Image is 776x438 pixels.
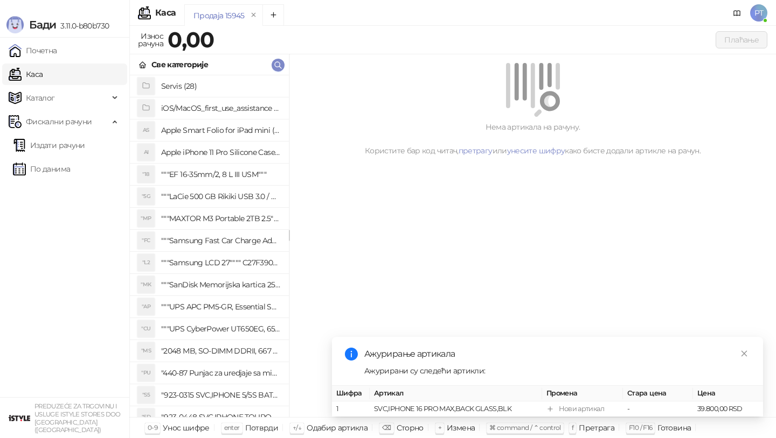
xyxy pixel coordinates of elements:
a: Почетна [9,40,57,61]
td: SVC,IPHONE 16 PRO MAX,BACK GLASS,BLK [370,401,542,417]
div: Унос шифре [163,421,210,435]
a: унесите шифру [507,146,565,156]
a: Издати рачуни [13,135,85,156]
a: Close [738,348,750,359]
div: "CU [137,320,155,337]
h4: """EF 16-35mm/2, 8 L III USM""" [161,166,280,183]
h4: iOS/MacOS_first_use_assistance (4) [161,100,280,117]
div: Износ рачуна [136,29,165,51]
span: Бади [29,18,56,31]
img: 64x64-companyLogo-77b92cf4-9946-4f36-9751-bf7bb5fd2c7d.png [9,407,30,429]
td: 1 [332,401,370,417]
span: 0-9 [148,423,157,432]
h4: "923-0448 SVC,IPHONE,TOURQUE DRIVER KIT .65KGF- CM Šrafciger " [161,408,280,426]
div: Одабир артикла [307,421,368,435]
span: 3.11.0-b80b730 [56,21,109,31]
h4: Apple iPhone 11 Pro Silicone Case - Black [161,144,280,161]
span: ↑/↓ [293,423,301,432]
span: ⌫ [382,423,391,432]
div: "MP [137,210,155,227]
a: По данима [13,158,70,180]
div: Продаја 15945 [193,10,245,22]
h4: """Samsung Fast Car Charge Adapter, brzi auto punja_, boja crna""" [161,232,280,249]
a: Документација [729,4,746,22]
h4: "2048 MB, SO-DIMM DDRII, 667 MHz, Napajanje 1,8 0,1 V, Latencija CL5" [161,342,280,359]
span: F10 / F16 [629,423,652,432]
div: "MS [137,342,155,359]
div: AI [137,144,155,161]
th: Шифра [332,386,370,401]
div: "AP [137,298,155,315]
button: remove [247,11,261,20]
div: grid [130,75,289,417]
div: "PU [137,364,155,382]
div: Претрага [579,421,614,435]
h4: """SanDisk Memorijska kartica 256GB microSDXC sa SD adapterom SDSQXA1-256G-GN6MA - Extreme PLUS, ... [161,276,280,293]
small: PREDUZEĆE ZA TRGOVINU I USLUGE ISTYLE STORES DOO [GEOGRAPHIC_DATA] ([GEOGRAPHIC_DATA]) [34,402,121,434]
div: Нема артикала на рачуну. Користите бар код читач, или како бисте додали артикле на рачун. [302,121,763,157]
th: Артикал [370,386,542,401]
h4: Servis (28) [161,77,280,95]
div: "L2 [137,254,155,271]
span: + [438,423,441,432]
div: "SD [137,408,155,426]
div: Сторно [397,421,424,435]
div: Ажурирани су следећи артикли: [364,365,750,377]
span: close [740,350,748,357]
div: "MK [137,276,155,293]
div: "5G [137,188,155,205]
button: Add tab [262,4,284,26]
h4: """UPS APC PM5-GR, Essential Surge Arrest,5 utic_nica""" [161,298,280,315]
h4: "440-87 Punjac za uredjaje sa micro USB portom 4/1, Stand." [161,364,280,382]
div: Ажурирање артикала [364,348,750,361]
a: Каса [9,63,43,85]
span: Фискални рачуни [26,111,92,132]
div: Потврди [245,421,279,435]
img: Logo [6,16,24,33]
div: Нови артикал [559,404,604,414]
h4: "923-0315 SVC,IPHONE 5/5S BATTERY REMOVAL TRAY Držač za iPhone sa kojim se otvara display [161,386,280,404]
div: Готовина [657,421,691,435]
div: "18 [137,166,155,183]
td: 39.800,00 RSD [693,401,763,417]
span: f [572,423,573,432]
td: - [623,401,693,417]
span: Каталог [26,87,55,109]
h4: """Samsung LCD 27"""" C27F390FHUXEN""" [161,254,280,271]
span: enter [224,423,240,432]
th: Цена [693,386,763,401]
span: PT [750,4,767,22]
div: "FC [137,232,155,249]
th: Стара цена [623,386,693,401]
div: Измена [447,421,475,435]
strong: 0,00 [168,26,214,53]
h4: """LaCie 500 GB Rikiki USB 3.0 / Ultra Compact & Resistant aluminum / USB 3.0 / 2.5""""""" [161,188,280,205]
th: Промена [542,386,623,401]
h4: Apple Smart Folio for iPad mini (A17 Pro) - Sage [161,122,280,139]
div: Каса [155,9,176,17]
span: ⌘ command / ⌃ control [489,423,561,432]
a: претрагу [459,146,493,156]
h4: """MAXTOR M3 Portable 2TB 2.5"""" crni eksterni hard disk HX-M201TCB/GM""" [161,210,280,227]
h4: """UPS CyberPower UT650EG, 650VA/360W , line-int., s_uko, desktop""" [161,320,280,337]
div: AS [137,122,155,139]
button: Плаћање [716,31,767,48]
div: "S5 [137,386,155,404]
div: Све категорије [151,59,208,70]
span: info-circle [345,348,358,361]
